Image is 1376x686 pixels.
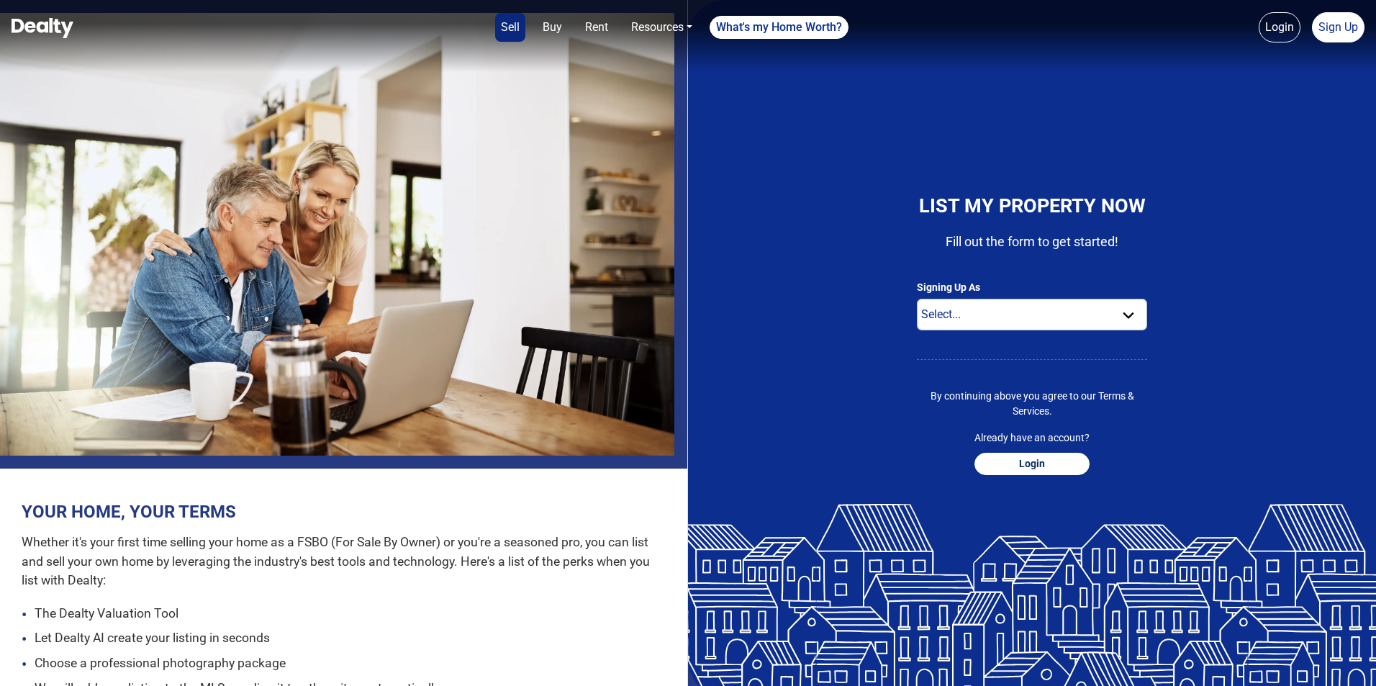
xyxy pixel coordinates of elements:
li: Let Dealty AI create your listing in seconds [22,629,666,647]
a: Rent [579,13,614,42]
a: Sell [495,13,525,42]
p: Fill out the form to get started! [917,232,1147,251]
h2: YOUR HOME, YOUR TERMS [22,502,666,523]
li: Choose a professional photography package [22,654,666,672]
h4: LIST MY PROPERTY NOW [917,194,1147,217]
a: Login [1259,12,1300,42]
p: Whether it's your first time selling your home as a FSBO (For Sale By Owner) or you're a seasoned... [22,533,666,590]
a: Sign Up [1312,12,1364,42]
li: The Dealty Valuation Tool [22,605,666,623]
a: What's my Home Worth? [710,16,848,39]
a: Buy [537,13,568,42]
p: Already have an account? [974,430,1090,446]
p: By continuing above you agree to our . [917,389,1147,419]
a: Resources [625,13,698,42]
button: Login [974,453,1090,475]
label: Signing Up As [917,280,1147,295]
img: Dealty - Buy, Sell & Rent Homes [12,18,73,38]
